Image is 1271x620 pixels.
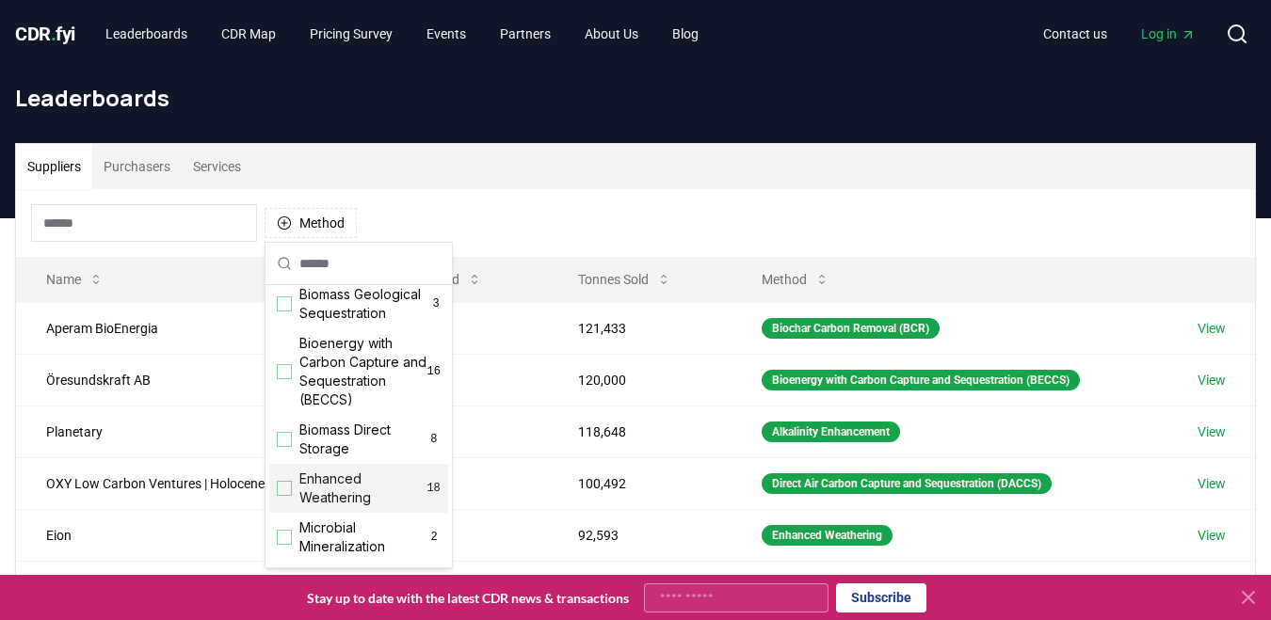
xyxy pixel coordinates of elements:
[548,405,732,457] td: 118,648
[31,261,119,298] button: Name
[1198,371,1226,389] a: View
[16,302,331,354] td: Aperam BioEnergia
[206,17,291,51] a: CDR Map
[1198,474,1226,493] a: View
[16,405,331,457] td: Planetary
[427,364,441,379] span: 16
[1028,17,1211,51] nav: Main
[92,144,182,189] button: Purchasers
[548,302,732,354] td: 121,433
[265,208,357,238] button: Method
[1198,422,1226,441] a: View
[762,421,900,442] div: Alkalinity Enhancement
[1198,526,1226,545] a: View
[90,17,714,51] nav: Main
[411,17,481,51] a: Events
[182,144,252,189] button: Services
[485,17,566,51] a: Partners
[657,17,714,51] a: Blog
[299,518,427,556] span: Microbial Mineralization
[1141,24,1196,43] span: Log in
[548,561,732,612] td: 91,186
[570,17,653,51] a: About Us
[15,21,75,47] a: CDR.fyi
[762,318,940,339] div: Biochar Carbon Removal (BCR)
[548,457,732,509] td: 100,492
[16,354,331,405] td: Öresundskraft AB
[15,83,1256,113] h1: Leaderboards
[16,457,331,509] td: OXY Low Carbon Ventures | Holocene
[299,285,431,323] span: Biomass Geological Sequestration
[427,530,441,545] span: 2
[762,525,893,546] div: Enhanced Weathering
[299,469,426,507] span: Enhanced Weathering
[747,261,845,298] button: Method
[51,23,56,45] span: .
[427,432,441,447] span: 8
[426,481,441,496] span: 18
[548,354,732,405] td: 120,000
[16,561,331,612] td: Carbon Capture Inc.
[762,473,1052,494] div: Direct Air Carbon Capture and Sequestration (DACCS)
[295,17,408,51] a: Pricing Survey
[299,421,427,458] span: Biomass Direct Storage
[1126,17,1211,51] a: Log in
[563,261,686,298] button: Tonnes Sold
[16,144,92,189] button: Suppliers
[90,17,202,51] a: Leaderboards
[16,509,331,561] td: Eion
[15,23,75,45] span: CDR fyi
[1028,17,1122,51] a: Contact us
[548,509,732,561] td: 92,593
[762,370,1080,390] div: Bioenergy with Carbon Capture and Sequestration (BECCS)
[299,334,427,409] span: Bioenergy with Carbon Capture and Sequestration (BECCS)
[1198,319,1226,338] a: View
[431,296,441,311] span: 3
